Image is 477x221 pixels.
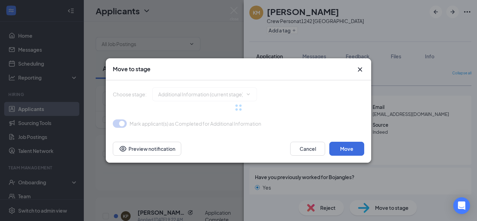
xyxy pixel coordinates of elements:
[113,142,181,156] button: Preview notificationEye
[329,142,364,156] button: Move
[113,65,151,73] h3: Move to stage
[453,197,470,214] div: Open Intercom Messenger
[356,65,364,74] button: Close
[119,145,127,153] svg: Eye
[356,65,364,74] svg: Cross
[290,142,325,156] button: Cancel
